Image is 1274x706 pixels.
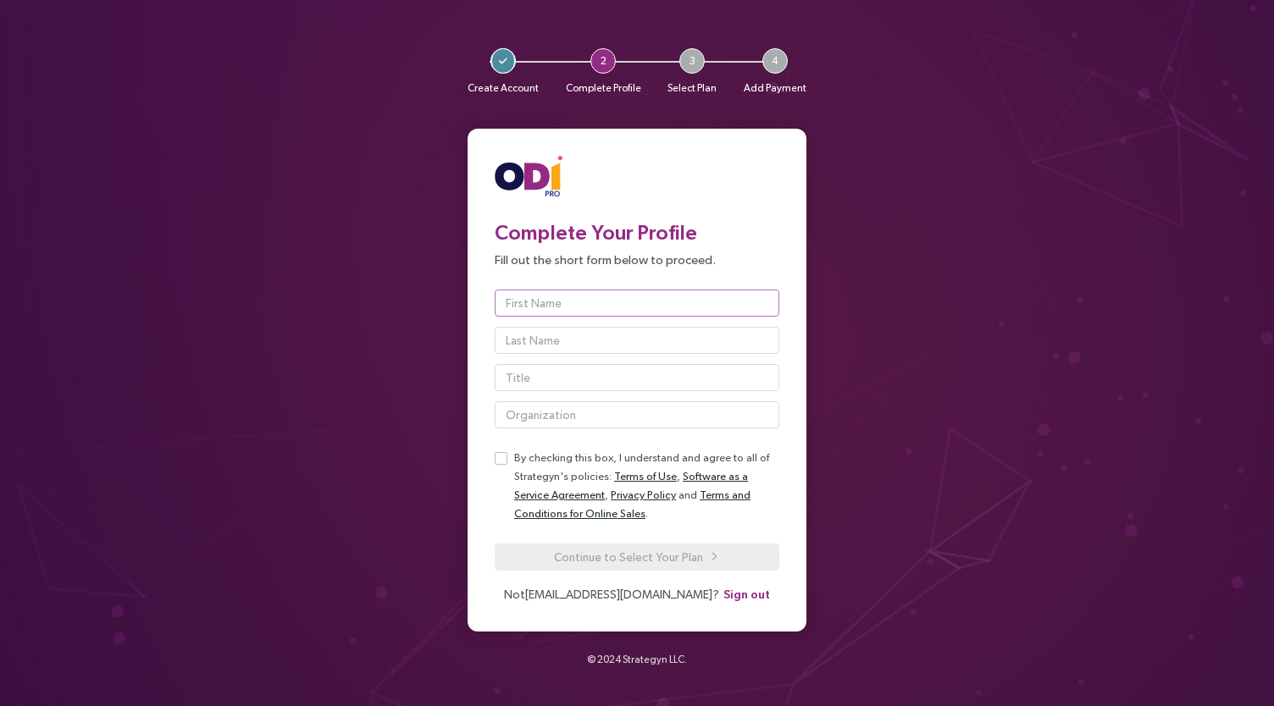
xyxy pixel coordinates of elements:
[623,654,684,665] a: Strategyn LLC
[723,584,771,604] button: Sign out
[514,488,751,520] a: Terms and Conditions for Online Sales
[495,543,779,571] button: Continue to Select Your Plan
[495,220,779,245] h3: Complete Your Profile
[468,79,539,98] p: Create Account
[504,587,719,601] span: Not [EMAIL_ADDRESS][DOMAIN_NAME] ?
[468,632,806,688] div: © 2024 .
[566,79,641,98] p: Complete Profile
[762,48,788,74] span: 4
[667,79,717,98] p: Select Plan
[679,48,705,74] span: 3
[514,449,779,523] p: By checking this box, I understand and agree to all of Strategyn's policies: , , and .
[514,470,748,501] a: Software as a Service Agreement
[614,470,677,483] a: Terms of Use
[744,79,806,98] p: Add Payment
[723,585,770,604] span: Sign out
[611,488,676,501] a: Privacy Policy
[495,364,779,391] input: Title
[495,250,779,269] p: Fill out the short form below to proceed.
[495,290,779,317] input: First Name
[590,48,616,74] span: 2
[495,327,779,354] input: Last Name
[495,401,779,428] input: Organization
[495,156,562,200] img: ODIpro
